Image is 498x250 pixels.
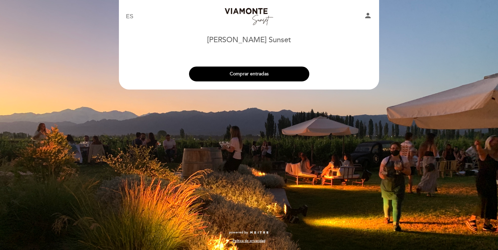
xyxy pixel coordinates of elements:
[207,7,291,26] a: Bodega [PERSON_NAME] Sunset
[229,230,269,235] a: powered by
[207,36,291,44] h1: [PERSON_NAME] Sunset
[250,231,269,234] img: MEITRE
[364,11,372,22] button: person
[189,67,309,81] button: Comprar entradas
[233,239,265,243] a: Política de privacidad
[364,11,372,20] i: person
[229,230,248,235] span: powered by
